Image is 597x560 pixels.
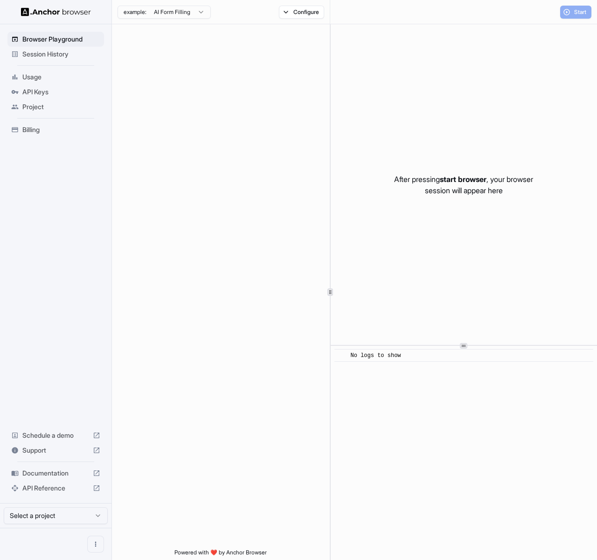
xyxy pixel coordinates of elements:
[22,125,100,134] span: Billing
[22,87,100,97] span: API Keys
[279,6,324,19] button: Configure
[339,351,344,360] span: ​
[351,352,401,359] span: No logs to show
[7,481,104,496] div: API Reference
[22,102,100,112] span: Project
[22,446,89,455] span: Support
[7,32,104,47] div: Browser Playground
[22,72,100,82] span: Usage
[7,99,104,114] div: Project
[7,466,104,481] div: Documentation
[22,35,100,44] span: Browser Playground
[7,428,104,443] div: Schedule a demo
[22,483,89,493] span: API Reference
[174,549,267,560] span: Powered with ❤️ by Anchor Browser
[21,7,91,16] img: Anchor Logo
[7,47,104,62] div: Session History
[7,84,104,99] div: API Keys
[7,443,104,458] div: Support
[394,174,533,196] p: After pressing , your browser session will appear here
[87,536,104,553] button: Open menu
[7,70,104,84] div: Usage
[22,431,89,440] span: Schedule a demo
[22,469,89,478] span: Documentation
[22,49,100,59] span: Session History
[124,8,146,16] span: example:
[440,175,486,184] span: start browser
[7,122,104,137] div: Billing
